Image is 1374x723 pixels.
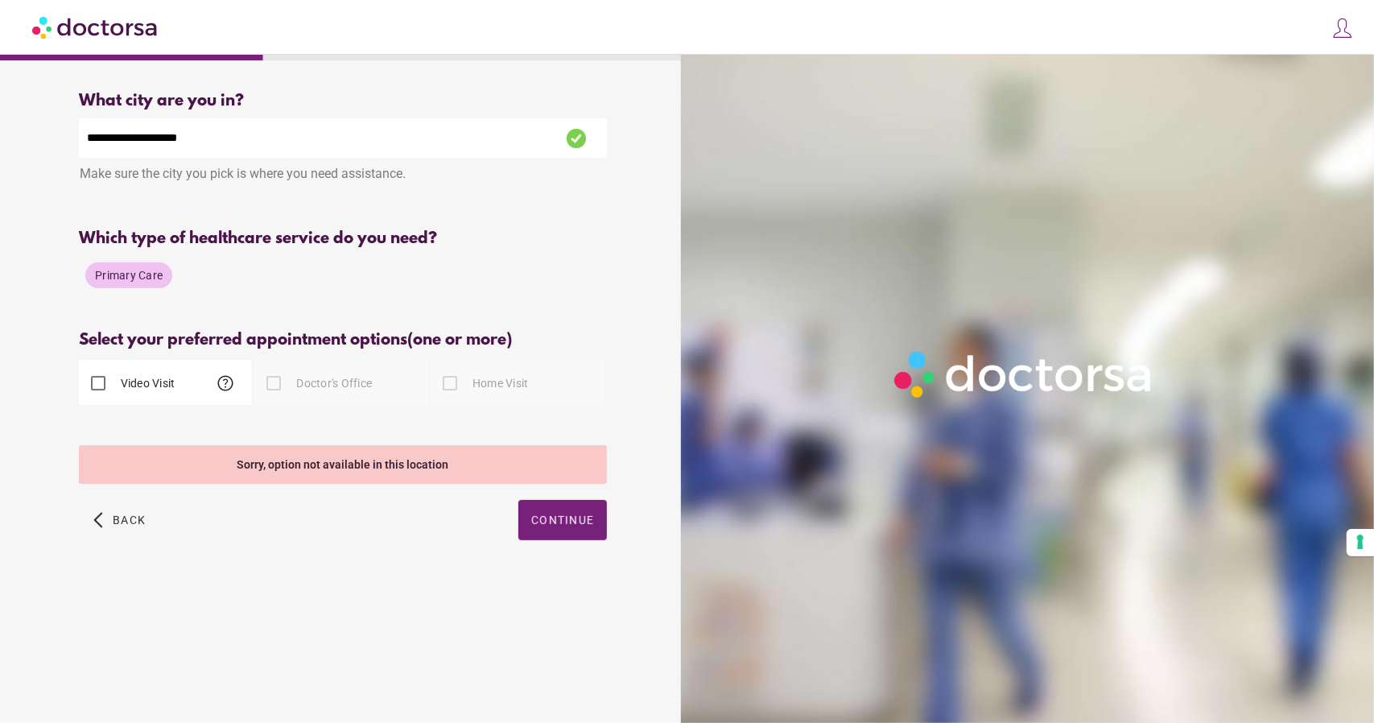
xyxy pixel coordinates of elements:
span: Primary Care [95,269,163,282]
div: Which type of healthcare service do you need? [79,229,607,248]
img: Doctorsa.com [32,9,159,45]
button: Continue [518,500,607,540]
span: Continue [531,514,594,527]
span: (one or more) [407,331,512,349]
span: Back [113,514,146,527]
label: Doctor's Office [293,375,372,391]
div: Make sure the city you pick is where you need assistance. [79,158,607,193]
label: Video Visit [118,375,175,391]
button: arrow_back_ios Back [87,500,152,540]
div: Select your preferred appointment options [79,331,607,349]
img: Logo-Doctorsa-trans-White-partial-flat.png [887,344,1162,405]
img: icons8-customer-100.png [1331,17,1354,39]
span: help [216,374,235,393]
div: What city are you in? [79,92,607,110]
button: Your consent preferences for tracking technologies [1347,529,1374,556]
label: Home Visit [469,375,529,391]
div: Sorry, option not available in this location [79,445,607,484]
